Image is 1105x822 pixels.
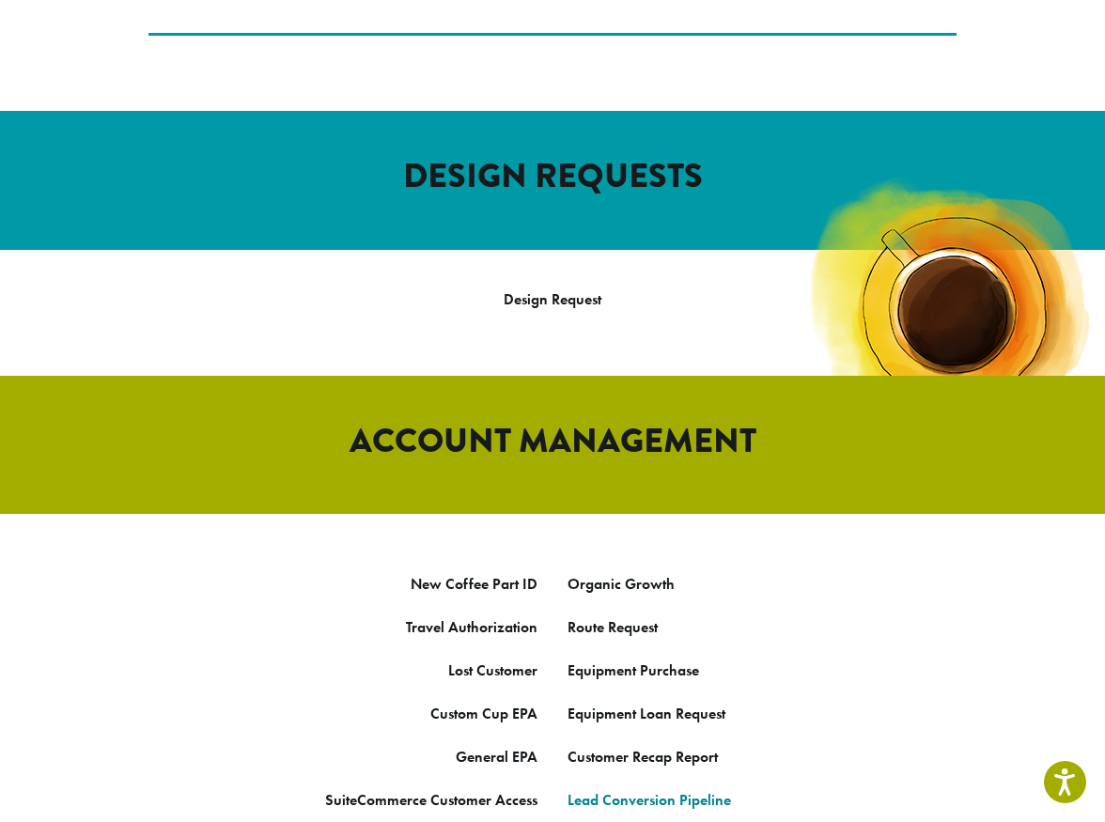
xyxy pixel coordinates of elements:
a: Design Request [504,289,601,309]
a: General EPA [456,747,537,767]
a: Customer Recap Report [568,747,718,767]
a: Organic Growth [568,574,675,594]
a: Custom Cup EPA [430,704,537,723]
a: Lost Customer [448,660,537,680]
a: se [686,660,699,680]
a: SuiteCommerce Customer Access [325,790,537,810]
h2: ACCOUNT MANAGEMENT [28,421,1077,461]
a: Lead Conversion Pipeline [568,790,731,810]
h2: DESIGN REQUESTS [28,156,1077,196]
a: Route Request [568,617,658,637]
a: New Coffee Part ID [411,574,537,594]
a: Equipment Purcha [568,660,686,680]
a: Equipment Loan Request [568,704,725,723]
a: Travel Authorization [406,617,537,637]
